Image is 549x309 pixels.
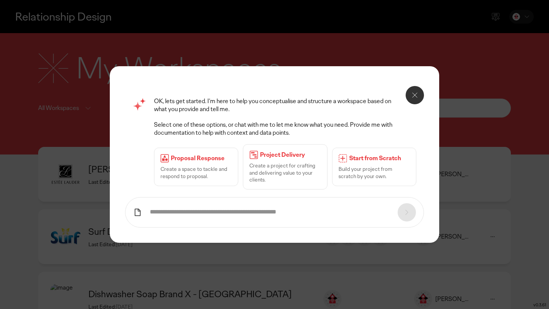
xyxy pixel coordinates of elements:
p: Create a project for crafting and delivering value to your clients. [249,162,321,183]
p: Start from Scratch [349,154,410,162]
p: Project Delivery [260,151,321,159]
p: Build your project from scratch by your own. [339,166,410,179]
p: Select one of these options, or chat with me to let me know what you need. Provide me with docume... [154,121,416,137]
p: OK, lets get started. I’m here to help you conceptualise and structure a workspace based on what ... [154,97,416,113]
p: Proposal Response [171,154,232,162]
p: Create a space to tackle and respond to proposal. [161,166,232,179]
